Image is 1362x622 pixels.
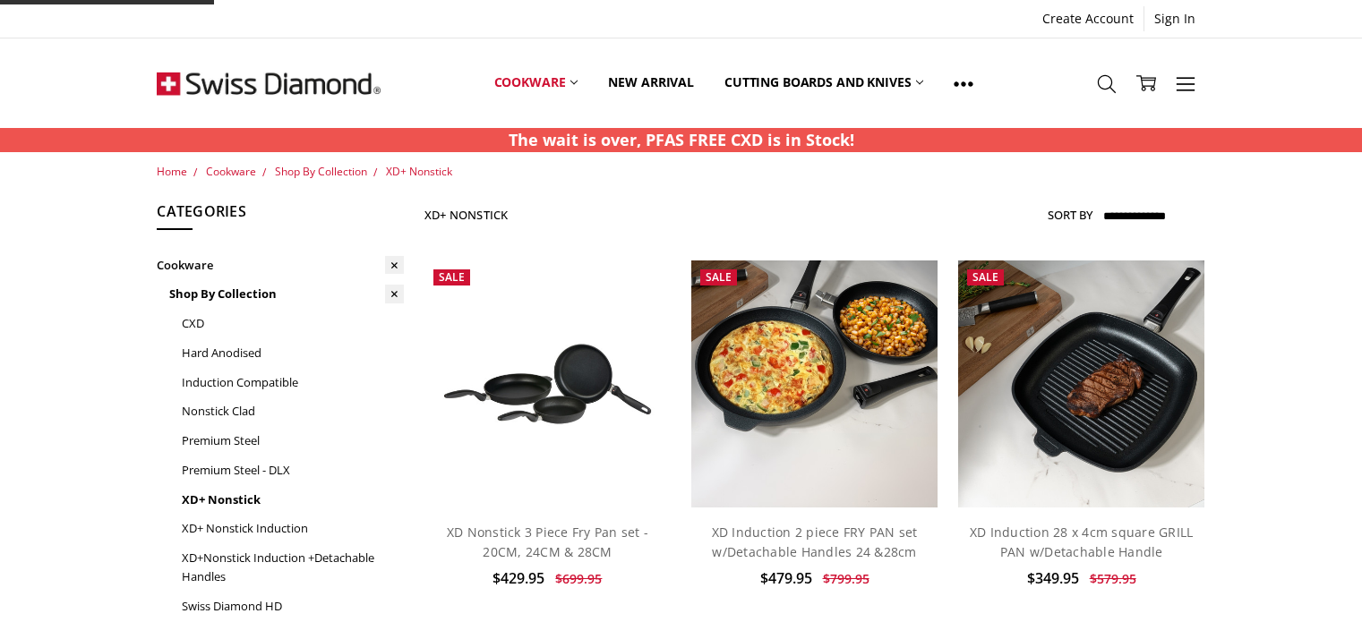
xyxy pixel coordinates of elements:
[206,164,256,179] a: Cookware
[182,338,404,368] a: Hard Anodised
[182,592,404,621] a: Swiss Diamond HD
[509,128,854,152] p: The wait is over, PFAS FREE CXD is in Stock!
[386,164,452,179] a: XD+ Nonstick
[182,368,404,397] a: Induction Compatible
[712,524,918,560] a: XD Induction 2 piece FRY PAN set w/Detachable Handles 24 &28cm
[157,164,187,179] a: Home
[424,260,672,507] a: XD Nonstick 3 Piece Fry Pan set - 20CM, 24CM & 28CM
[447,524,648,560] a: XD Nonstick 3 Piece Fry Pan set - 20CM, 24CM & 28CM
[182,485,404,515] a: XD+ Nonstick
[424,322,672,446] img: XD Nonstick 3 Piece Fry Pan set - 20CM, 24CM & 28CM
[958,260,1205,507] img: XD Induction 28 x 4cm square GRILL PAN w/Detachable Handle
[182,543,404,592] a: XD+Nonstick Induction +Detachable Handles
[157,200,404,231] h5: Categories
[1032,6,1144,31] a: Create Account
[706,269,732,285] span: Sale
[169,279,404,309] a: Shop By Collection
[823,570,869,587] span: $799.95
[182,426,404,456] a: Premium Steel
[1144,6,1205,31] a: Sign In
[1090,570,1136,587] span: $579.95
[479,43,594,123] a: Cookware
[1048,200,1092,229] label: Sort By
[157,38,381,128] img: Free Shipping On Every Order
[593,43,708,123] a: New arrival
[182,456,404,485] a: Premium Steel - DLX
[182,514,404,543] a: XD+ Nonstick Induction
[182,309,404,338] a: CXD
[555,570,602,587] span: $699.95
[493,568,544,588] span: $429.95
[439,269,465,285] span: Sale
[938,43,989,124] a: Show All
[760,568,812,588] span: $479.95
[275,164,367,179] a: Shop By Collection
[424,208,509,222] h1: XD+ Nonstick
[157,251,404,280] a: Cookware
[182,396,404,426] a: Nonstick Clad
[972,269,998,285] span: Sale
[691,260,938,507] img: XD Induction 2 piece FRY PAN set w/Detachable Handles 24 &28cm
[709,43,939,123] a: Cutting boards and knives
[970,524,1194,560] a: XD Induction 28 x 4cm square GRILL PAN w/Detachable Handle
[1027,568,1079,588] span: $349.95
